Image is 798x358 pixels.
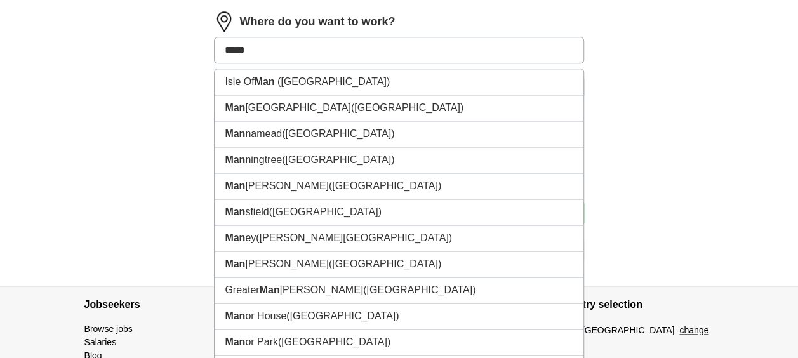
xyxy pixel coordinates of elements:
[215,199,583,225] li: sfield
[215,225,583,251] li: ey
[278,336,390,347] span: ([GEOGRAPHIC_DATA])
[260,284,280,295] strong: Man
[679,324,708,337] button: change
[582,324,675,337] span: [GEOGRAPHIC_DATA]
[215,95,583,121] li: [GEOGRAPHIC_DATA]
[329,180,441,191] span: ([GEOGRAPHIC_DATA])
[215,69,583,95] li: Isle Of
[215,329,583,355] li: or Park
[215,121,583,147] li: namead
[215,277,583,303] li: Greater [PERSON_NAME]
[215,303,583,329] li: or House
[286,310,399,321] span: ([GEOGRAPHIC_DATA])
[256,232,452,243] span: ([PERSON_NAME][GEOGRAPHIC_DATA])
[351,102,463,113] span: ([GEOGRAPHIC_DATA])
[239,13,395,30] label: Where do you want to work?
[225,258,245,269] strong: Man
[84,337,117,347] a: Salaries
[225,154,245,165] strong: Man
[215,251,583,277] li: [PERSON_NAME]
[225,206,245,217] strong: Man
[225,102,245,113] strong: Man
[215,173,583,199] li: [PERSON_NAME]
[225,336,245,347] strong: Man
[225,128,245,139] strong: Man
[225,180,245,191] strong: Man
[282,128,394,139] span: ([GEOGRAPHIC_DATA])
[214,11,234,32] img: location.png
[215,147,583,173] li: ningtree
[225,232,245,243] strong: Man
[84,324,133,334] a: Browse jobs
[225,310,245,321] strong: Man
[255,76,275,87] strong: Man
[329,258,441,269] span: ([GEOGRAPHIC_DATA])
[277,76,390,87] span: ([GEOGRAPHIC_DATA])
[269,206,382,217] span: ([GEOGRAPHIC_DATA])
[363,284,475,295] span: ([GEOGRAPHIC_DATA])
[557,287,714,322] h4: Country selection
[282,154,394,165] span: ([GEOGRAPHIC_DATA])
